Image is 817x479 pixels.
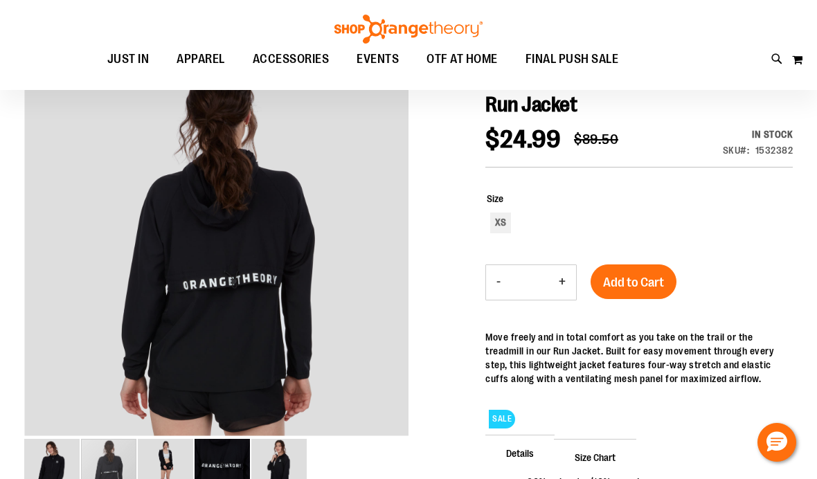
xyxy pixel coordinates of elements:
span: SALE [489,410,515,428]
span: $24.99 [485,125,560,154]
a: EVENTS [343,44,413,75]
div: XS [490,213,511,233]
span: FINAL PUSH SALE [526,44,619,75]
a: ACCESSORIES [239,44,343,75]
span: APPAREL [177,44,225,75]
div: In stock [723,127,793,141]
strong: SKU [723,145,750,156]
a: APPAREL [163,44,239,75]
div: Move freely and in total comfort as you take on the trail or the treadmill in our Run Jacket. Bui... [485,330,793,386]
button: Add to Cart [591,264,676,299]
span: Add to Cart [603,275,664,290]
img: Shop Orangetheory [332,15,485,44]
img: Alternate image #1 for 1532382 [24,51,408,435]
a: FINAL PUSH SALE [512,44,633,75]
span: Run Jacket [485,93,577,116]
span: JUST IN [107,44,150,75]
span: EVENTS [357,44,399,75]
a: OTF AT HOME [413,44,512,75]
a: JUST IN [93,44,163,75]
span: Size Chart [554,439,636,475]
span: ACCESSORIES [253,44,330,75]
input: Product quantity [511,266,548,299]
button: Decrease product quantity [486,265,511,300]
span: Details [485,435,555,471]
span: Size [487,193,503,204]
span: OTF AT HOME [427,44,498,75]
button: Hello, have a question? Let’s chat. [757,423,796,462]
div: 1532382 [755,143,793,157]
div: Availability [723,127,793,141]
span: $89.50 [574,132,618,147]
button: Increase product quantity [548,265,576,300]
